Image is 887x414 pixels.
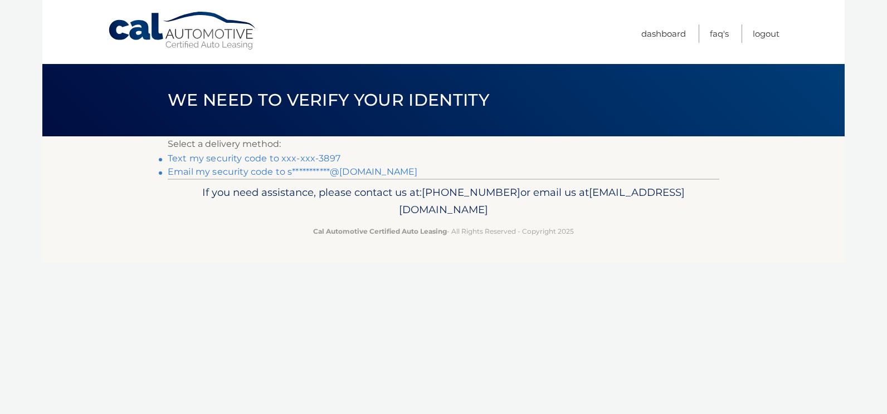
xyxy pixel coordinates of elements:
[168,90,489,110] span: We need to verify your identity
[422,186,520,199] span: [PHONE_NUMBER]
[313,227,447,235] strong: Cal Automotive Certified Auto Leasing
[175,184,712,219] p: If you need assistance, please contact us at: or email us at
[710,24,729,43] a: FAQ's
[168,136,719,152] p: Select a delivery method:
[168,153,340,164] a: Text my security code to xxx-xxx-3897
[108,11,258,51] a: Cal Automotive
[641,24,686,43] a: Dashboard
[175,225,712,237] p: - All Rights Reserved - Copyright 2025
[753,24,779,43] a: Logout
